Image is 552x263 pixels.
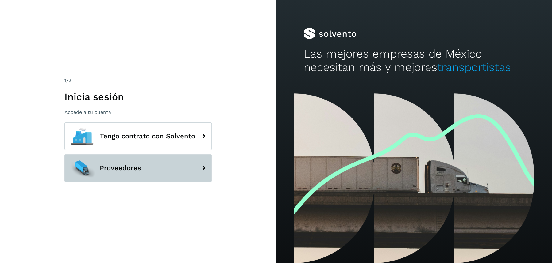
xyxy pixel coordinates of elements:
span: Proveedores [100,164,141,172]
button: Tengo contrato con Solvento [64,122,212,150]
button: Proveedores [64,154,212,182]
div: /2 [64,77,212,84]
span: Tengo contrato con Solvento [100,133,195,140]
p: Accede a tu cuenta [64,109,212,115]
h2: Las mejores empresas de México necesitan más y mejores [303,47,524,74]
span: transportistas [437,61,511,74]
span: 1 [64,77,66,83]
h1: Inicia sesión [64,91,212,103]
